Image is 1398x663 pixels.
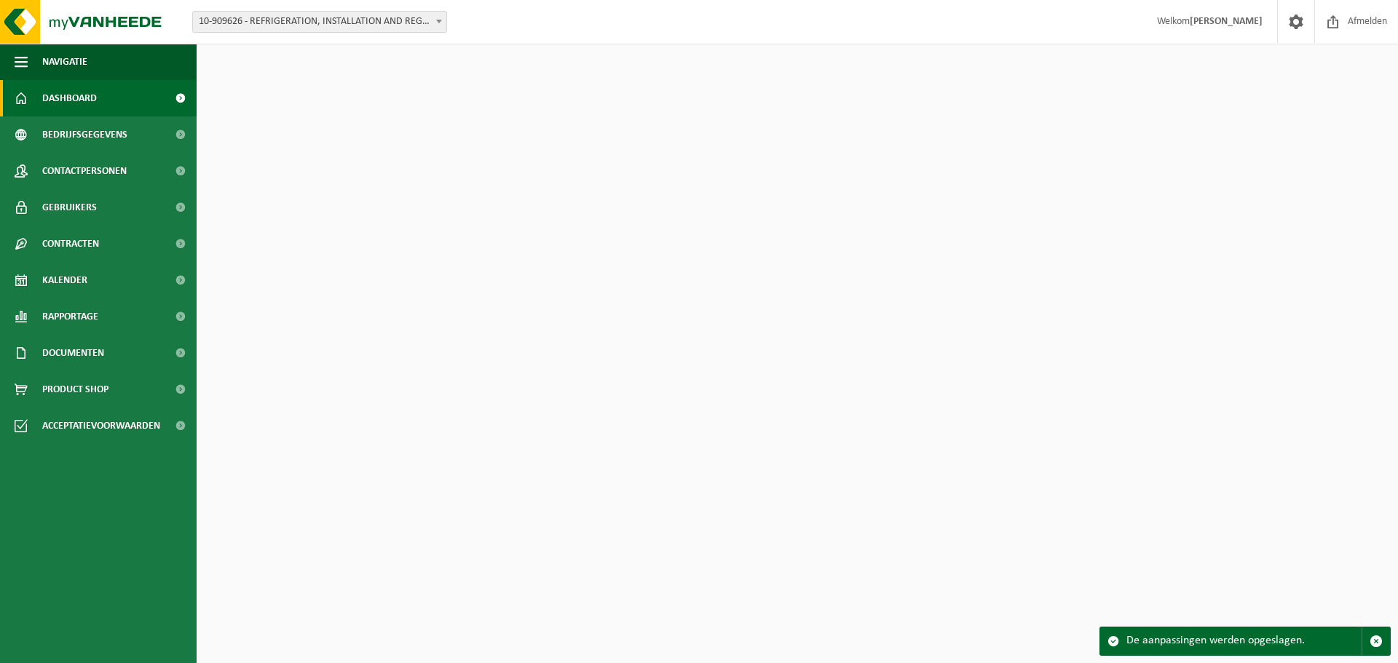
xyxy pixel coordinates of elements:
[42,189,97,226] span: Gebruikers
[42,44,87,80] span: Navigatie
[42,298,98,335] span: Rapportage
[1126,627,1362,655] div: De aanpassingen werden opgeslagen.
[42,80,97,116] span: Dashboard
[42,116,127,153] span: Bedrijfsgegevens
[193,12,446,32] span: 10-909626 - REFRIGERATION, INSTALLATION AND REGULATION - RELEGEM
[42,408,160,444] span: Acceptatievoorwaarden
[42,153,127,189] span: Contactpersonen
[42,335,104,371] span: Documenten
[42,262,87,298] span: Kalender
[42,371,108,408] span: Product Shop
[192,11,447,33] span: 10-909626 - REFRIGERATION, INSTALLATION AND REGULATION - RELEGEM
[42,226,99,262] span: Contracten
[1190,16,1263,27] strong: [PERSON_NAME]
